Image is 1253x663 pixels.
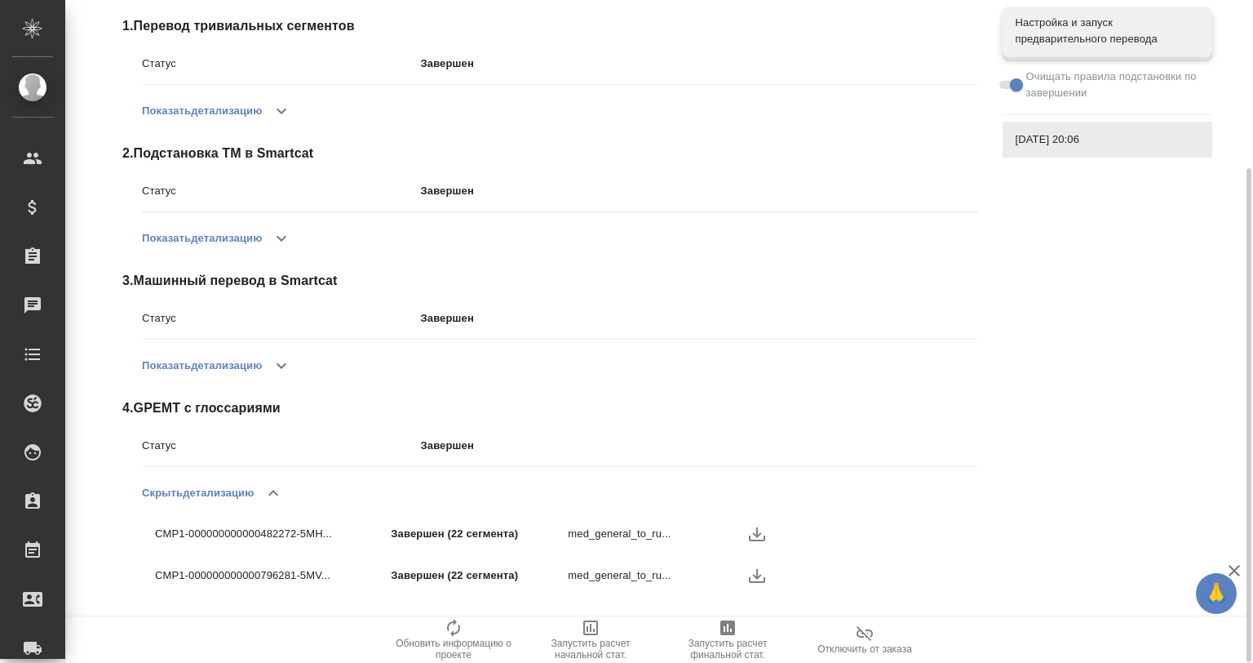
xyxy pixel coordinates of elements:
[142,346,262,385] button: Показатьдетализацию
[122,16,978,36] span: 1 . Перевод тривиальных сегментов
[522,617,659,663] button: Запустить расчет начальной стат.
[532,638,649,661] span: Запустить расчет начальной стат.
[817,643,912,655] span: Отключить от заказа
[568,526,745,542] p: med_general_to_ru...
[669,638,786,661] span: Запустить расчет финальной стат.
[1016,15,1199,47] span: Настройка и запуск предварительного перевода
[1003,7,1212,56] div: Настройка и запуск предварительного перевода
[142,56,421,72] p: Статус
[142,219,262,258] button: Показатьдетализацию
[421,183,978,199] p: Завершен
[122,398,978,418] span: 4 . GPEMT с глоссариями
[796,617,933,663] button: Отключить от заказа
[1026,69,1200,101] span: Очищать правила подстановки по завершении
[122,144,978,163] span: 2 . Подстановка ТМ в Smartcat
[142,474,254,513] button: Скрытьдетализацию
[142,310,421,327] p: Статус
[1202,576,1230,611] span: 🙏
[385,617,522,663] button: Обновить информацию о проекте
[745,522,769,546] button: Скачать логи
[122,271,978,291] span: 3 . Машинный перевод в Smartcat
[421,56,978,72] p: Завершен
[391,567,568,584] p: Завершен (22 сегмента)
[142,183,421,199] p: Статус
[568,567,745,584] p: med_general_to_ru...
[1016,131,1199,148] span: [DATE] 20:06
[391,526,568,542] p: Завершен (22 сегмента)
[1003,122,1212,158] div: [DATE] 20:06
[142,438,421,454] p: Статус
[395,638,512,661] span: Обновить информацию о проекте
[659,617,796,663] button: Запустить расчет финальной стат.
[1196,573,1237,614] button: 🙏
[155,567,391,584] p: CMP1-000000000000796281-5MV...
[745,563,769,588] button: Скачать логи
[155,526,391,542] p: CMP1-000000000000482272-5MH...
[142,91,262,131] button: Показатьдетализацию
[421,310,978,327] p: Завершен
[421,438,978,454] p: Завершен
